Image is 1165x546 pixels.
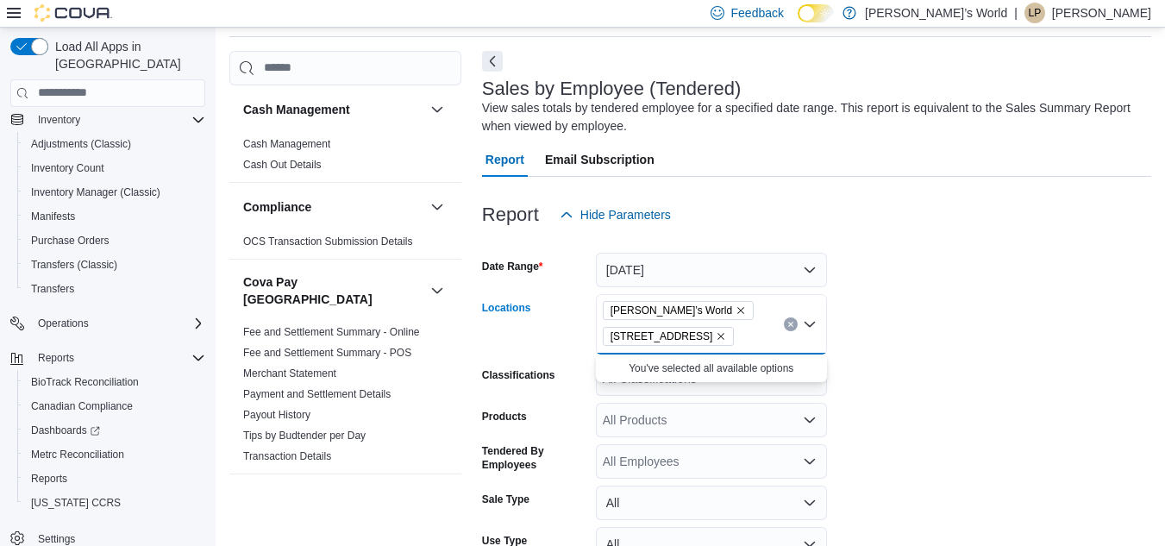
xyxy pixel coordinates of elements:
[243,198,311,216] h3: Compliance
[243,273,423,308] button: Cova Pay [GEOGRAPHIC_DATA]
[17,442,212,467] button: Metrc Reconciliation
[427,488,448,509] button: Cova Pay US
[803,317,817,331] button: Close list of options
[243,325,420,339] span: Fee and Settlement Summary - Online
[17,277,212,301] button: Transfers
[24,134,205,154] span: Adjustments (Classic)
[17,394,212,418] button: Canadian Compliance
[24,182,167,203] a: Inventory Manager (Classic)
[736,305,746,316] button: Remove Leo’s World from selection in this group
[24,158,205,179] span: Inventory Count
[31,282,74,296] span: Transfers
[31,496,121,510] span: [US_STATE] CCRS
[31,161,104,175] span: Inventory Count
[24,206,82,227] a: Manifests
[243,450,331,462] a: Transaction Details
[17,204,212,229] button: Manifests
[243,449,331,463] span: Transaction Details
[243,198,423,216] button: Compliance
[243,490,423,507] button: Cova Pay US
[24,279,205,299] span: Transfers
[31,448,124,461] span: Metrc Reconciliation
[1014,3,1018,23] p: |
[603,327,735,346] span: 265 L Street
[243,409,310,421] a: Payout History
[31,137,131,151] span: Adjustments (Classic)
[482,444,589,472] label: Tendered By Employees
[24,134,138,154] a: Adjustments (Classic)
[243,367,336,380] a: Merchant Statement
[243,235,413,248] a: OCS Transaction Submission Details
[243,367,336,380] span: Merchant Statement
[803,413,817,427] button: Open list of options
[48,38,205,72] span: Load All Apps in [GEOGRAPHIC_DATA]
[482,99,1143,135] div: View sales totals by tendered employee for a specified date range. This report is equivalent to t...
[24,493,205,513] span: Washington CCRS
[24,493,128,513] a: [US_STATE] CCRS
[31,234,110,248] span: Purchase Orders
[243,101,423,118] button: Cash Management
[243,430,366,442] a: Tips by Budtender per Day
[243,101,350,118] h3: Cash Management
[31,348,205,368] span: Reports
[31,399,133,413] span: Canadian Compliance
[485,142,524,177] span: Report
[17,418,212,442] a: Dashboards
[482,204,539,225] h3: Report
[31,210,75,223] span: Manifests
[545,142,655,177] span: Email Subscription
[38,532,75,546] span: Settings
[427,280,448,301] button: Cova Pay [GEOGRAPHIC_DATA]
[603,301,754,320] span: Leo’s World
[229,231,461,259] div: Compliance
[798,4,834,22] input: Dark Mode
[427,99,448,120] button: Cash Management
[17,467,212,491] button: Reports
[24,420,107,441] a: Dashboards
[482,493,529,506] label: Sale Type
[24,158,111,179] a: Inventory Count
[596,253,827,287] button: [DATE]
[31,348,81,368] button: Reports
[243,346,411,360] span: Fee and Settlement Summary - POS
[24,254,205,275] span: Transfers (Classic)
[31,110,205,130] span: Inventory
[24,254,124,275] a: Transfers (Classic)
[482,78,742,99] h3: Sales by Employee (Tendered)
[24,420,205,441] span: Dashboards
[1029,3,1042,23] span: LP
[24,182,205,203] span: Inventory Manager (Classic)
[17,370,212,394] button: BioTrack Reconciliation
[24,444,205,465] span: Metrc Reconciliation
[611,328,713,345] span: [STREET_ADDRESS]
[24,468,74,489] a: Reports
[243,326,420,338] a: Fee and Settlement Summary - Online
[31,313,205,334] span: Operations
[31,313,96,334] button: Operations
[229,322,461,474] div: Cova Pay [GEOGRAPHIC_DATA]
[482,260,543,273] label: Date Range
[17,180,212,204] button: Inventory Manager (Classic)
[482,368,555,382] label: Classifications
[31,375,139,389] span: BioTrack Reconciliation
[611,302,732,319] span: [PERSON_NAME]’s World
[731,4,784,22] span: Feedback
[798,22,799,23] span: Dark Mode
[24,230,116,251] a: Purchase Orders
[243,235,413,248] span: OCS Transaction Submission Details
[24,279,81,299] a: Transfers
[31,472,67,486] span: Reports
[38,113,80,127] span: Inventory
[24,230,205,251] span: Purchase Orders
[31,110,87,130] button: Inventory
[24,372,205,392] span: BioTrack Reconciliation
[17,229,212,253] button: Purchase Orders
[31,424,100,437] span: Dashboards
[243,159,322,171] a: Cash Out Details
[3,346,212,370] button: Reports
[31,185,160,199] span: Inventory Manager (Classic)
[24,444,131,465] a: Metrc Reconciliation
[3,108,212,132] button: Inventory
[482,410,527,424] label: Products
